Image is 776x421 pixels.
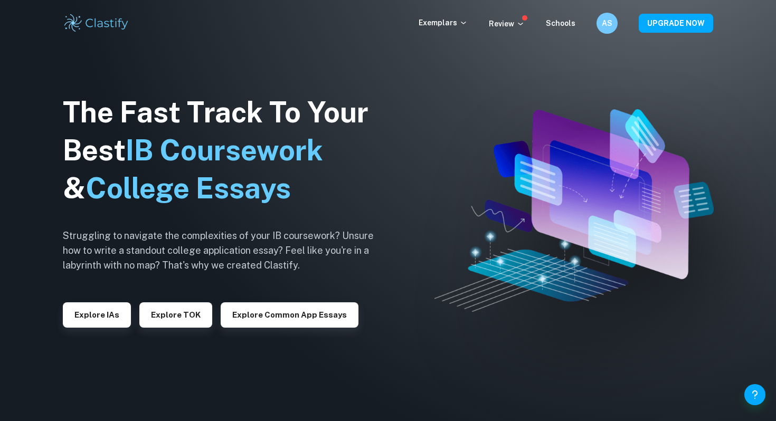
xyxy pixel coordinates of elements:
button: Explore Common App essays [221,302,358,328]
p: Review [489,18,525,30]
button: AS [597,13,618,34]
button: Explore IAs [63,302,131,328]
button: Explore TOK [139,302,212,328]
h6: AS [601,17,613,29]
a: Explore TOK [139,309,212,319]
a: Explore Common App essays [221,309,358,319]
h1: The Fast Track To Your Best & [63,93,390,207]
h6: Struggling to navigate the complexities of your IB coursework? Unsure how to write a standout col... [63,228,390,273]
a: Schools [546,19,575,27]
button: Help and Feedback [744,384,765,405]
img: Clastify hero [434,109,714,311]
button: UPGRADE NOW [639,14,713,33]
img: Clastify logo [63,13,130,34]
a: Explore IAs [63,309,131,319]
span: IB Coursework [126,133,323,167]
p: Exemplars [419,17,468,28]
span: College Essays [86,171,291,205]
